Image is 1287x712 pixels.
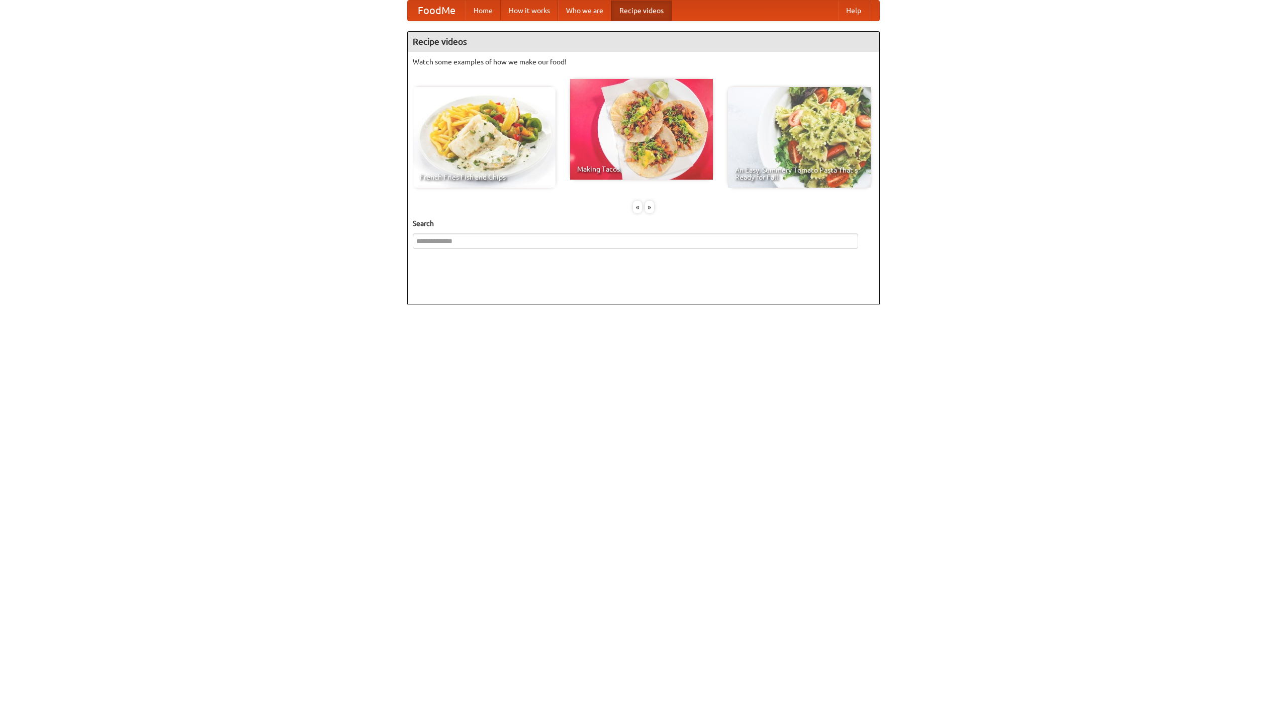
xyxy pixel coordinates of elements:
[728,87,871,188] a: An Easy, Summery Tomato Pasta That's Ready for Fall
[735,167,864,181] span: An Easy, Summery Tomato Pasta That's Ready for Fall
[420,174,548,181] span: French Fries Fish and Chips
[645,201,654,213] div: »
[413,87,556,188] a: French Fries Fish and Chips
[408,1,466,21] a: FoodMe
[413,218,874,228] h5: Search
[408,32,879,52] h4: Recipe videos
[633,201,642,213] div: «
[577,166,706,173] span: Making Tacos
[570,79,713,180] a: Making Tacos
[413,57,874,67] p: Watch some examples of how we make our food!
[558,1,611,21] a: Who we are
[611,1,672,21] a: Recipe videos
[838,1,869,21] a: Help
[501,1,558,21] a: How it works
[466,1,501,21] a: Home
